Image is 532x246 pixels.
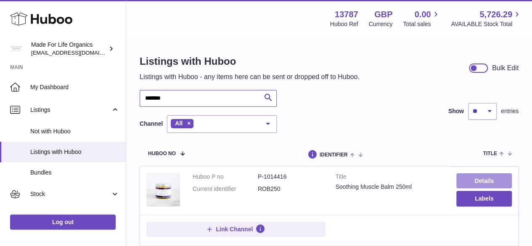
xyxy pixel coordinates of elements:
[369,20,393,28] div: Currency
[415,9,431,20] span: 0.00
[146,173,180,206] img: Soothing Muscle Balm 250ml
[258,173,323,181] dd: P-1014416
[451,20,522,28] span: AVAILABLE Stock Total
[320,152,348,158] span: identifier
[30,83,119,91] span: My Dashboard
[140,120,163,128] label: Channel
[193,185,258,193] dt: Current identifier
[479,9,512,20] span: 5,726.29
[336,183,444,191] div: Soothing Muscle Balm 250ml
[10,214,116,230] a: Log out
[330,20,358,28] div: Huboo Ref
[30,106,111,114] span: Listings
[148,151,176,156] span: Huboo no
[146,222,325,237] button: Link Channel
[501,107,519,115] span: entries
[193,173,258,181] dt: Huboo P no
[30,169,119,177] span: Bundles
[492,63,519,73] div: Bulk Edit
[30,127,119,135] span: Not with Huboo
[258,185,323,193] dd: ROB250
[374,9,392,20] strong: GBP
[31,41,107,57] div: Made For Life Organics
[30,148,119,156] span: Listings with Huboo
[175,120,183,127] span: All
[216,225,253,233] span: Link Channel
[403,20,440,28] span: Total sales
[31,49,124,56] span: [EMAIL_ADDRESS][DOMAIN_NAME]
[456,191,512,206] button: Labels
[140,55,360,68] h1: Listings with Huboo
[456,173,512,188] a: Details
[403,9,440,28] a: 0.00 Total sales
[448,107,464,115] label: Show
[451,9,522,28] a: 5,726.29 AVAILABLE Stock Total
[483,151,497,156] span: title
[10,42,23,55] img: internalAdmin-13787@internal.huboo.com
[140,72,360,82] p: Listings with Huboo - any items here can be sent or dropped off to Huboo.
[335,9,358,20] strong: 13787
[336,173,444,183] strong: Title
[30,190,111,198] span: Stock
